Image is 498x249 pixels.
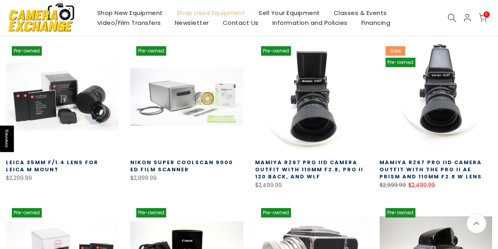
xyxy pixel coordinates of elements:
a: Video/Film Transfers [90,18,168,28]
div: $2,499.99 [255,180,368,190]
a: Newsletter [168,18,216,28]
a: Financing [354,18,397,28]
a: Information and Policies [265,18,354,28]
ins: $2,499.99 [408,180,435,190]
a: Sell Your Equipment [252,8,327,18]
del: $2,999.99 [380,181,406,189]
a: Back to the top [467,213,486,233]
a: Contact Us [216,18,265,28]
a: Mamiya RZ67 Pro IID Camera Outfit with the Pro II AE Prism and 110MM F2.8 W Lens [380,159,482,180]
a: Mamiya RZ67 Pro IID Camera Outfit with 110MM F2.8, Pro II 120 Back, and WLF [255,159,363,180]
a: Classes & Events [327,8,394,18]
span: 0 [483,11,489,17]
a: Leica 35mm f/1.4 Lens for Leica M Mount [6,159,98,173]
a: Nikon Super Coolscan 9000 ED Film Scanner [130,159,233,173]
a: Shop Used Equipment [170,8,252,18]
div: $2,999.99 [130,173,243,183]
a: Shop New Equipment [90,8,170,18]
a: 0 [478,13,487,22]
div: $3,299.99 [6,173,118,183]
